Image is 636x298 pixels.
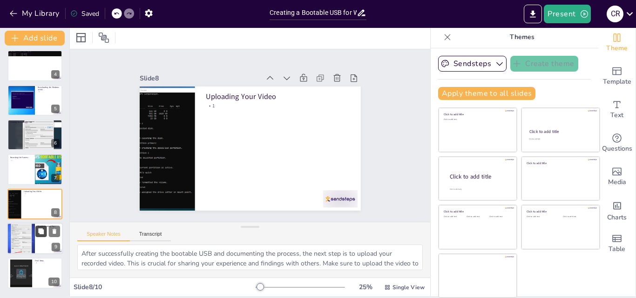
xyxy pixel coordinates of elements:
[510,56,578,72] button: Create theme
[7,154,62,185] div: 7
[598,93,636,126] div: Add text boxes
[598,26,636,60] div: Change the overall theme
[450,173,509,181] div: Click to add title
[77,245,423,270] textarea: After successfully creating the bootable USB and documenting the process, the next step is to upl...
[130,231,171,241] button: Transcript
[7,258,62,288] div: 10
[606,43,628,53] span: Theme
[24,192,60,194] p: 1
[38,229,60,231] p: 1
[7,119,62,150] div: 6
[10,160,32,162] p: 1
[7,85,62,116] div: 5
[143,148,286,188] p: Uploading Your Video
[354,283,377,291] div: 25 %
[527,161,593,165] div: Click to add title
[77,231,130,241] button: Speaker Notes
[527,216,556,218] div: Click to add text
[524,5,542,23] button: Export to PowerPoint
[10,54,60,56] p: 1
[48,278,60,286] div: 10
[51,174,60,182] div: 7
[7,6,63,21] button: My Library
[450,188,508,191] div: Click to add body
[455,26,589,48] p: Themes
[38,91,60,93] p: 1
[444,210,510,213] div: Click to add title
[563,216,592,218] div: Click to add text
[270,6,357,20] input: Insert title
[610,110,623,120] span: Text
[602,144,632,154] span: Questions
[74,30,88,45] div: Layout
[444,216,465,218] div: Click to add text
[603,77,631,87] span: Template
[35,262,60,264] p: 1
[51,208,60,217] div: 8
[51,139,60,147] div: 6
[35,225,47,237] button: Duplicate Slide
[444,119,510,121] div: Click to add text
[598,227,636,260] div: Add a table
[228,185,347,219] div: Slide 8
[438,87,535,100] button: Apply theme to all slides
[598,160,636,193] div: Add images, graphics, shapes or video
[7,50,62,81] div: 4
[51,105,60,113] div: 5
[10,156,32,159] p: Recording the Process
[438,56,507,72] button: Sendsteps
[607,5,623,23] button: C R
[10,52,60,54] p: Preparing the USB Flash Drive
[74,283,256,291] div: Slide 8 / 10
[146,141,288,178] p: 1
[607,6,623,22] div: C R
[392,284,425,291] span: Single View
[38,225,60,228] p: Troubleshooting Tips
[598,60,636,93] div: Add ready made slides
[444,113,510,116] div: Click to add title
[98,32,109,43] span: Position
[38,86,60,91] p: Downloading the Windows 10 ISO
[598,193,636,227] div: Add charts and graphs
[35,259,60,262] p: Final Steps
[529,129,591,134] div: Click to add title
[529,138,591,140] div: Click to add text
[608,177,626,187] span: Media
[489,216,510,218] div: Click to add text
[467,216,487,218] div: Click to add text
[598,126,636,160] div: Get real-time input from your audience
[5,31,65,46] button: Add slide
[10,121,60,124] p: Creating the Bootable USB
[527,210,593,213] div: Click to add title
[52,243,60,252] div: 9
[607,212,627,223] span: Charts
[24,190,60,192] p: Uploading Your Video
[49,225,60,237] button: Delete Slide
[51,70,60,79] div: 4
[10,123,60,125] p: 1
[70,9,99,18] div: Saved
[609,244,625,254] span: Table
[544,5,590,23] button: Present
[7,189,62,219] div: 8
[7,223,63,254] div: 9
